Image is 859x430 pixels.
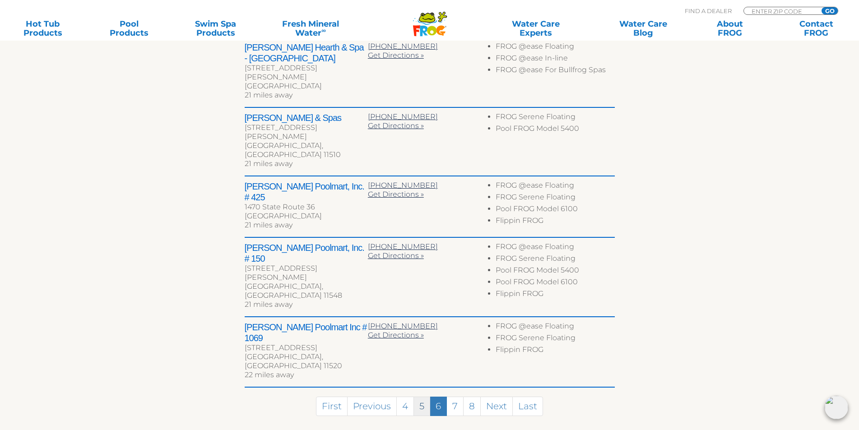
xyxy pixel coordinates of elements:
[696,19,763,37] a: AboutFROG
[245,370,294,379] span: 22 miles away
[496,216,614,228] li: Flippin FROG
[496,333,614,345] li: FROG Serene Floating
[396,397,414,416] a: 4
[245,203,368,212] div: 1470 State Route 36
[496,289,614,301] li: Flippin FROG
[413,397,430,416] a: 5
[496,112,614,124] li: FROG Serene Floating
[496,124,614,136] li: Pool FROG Model 5400
[9,19,76,37] a: Hot TubProducts
[368,181,438,190] a: [PHONE_NUMBER]
[368,112,438,121] a: [PHONE_NUMBER]
[245,91,293,99] span: 21 miles away
[316,397,348,416] a: First
[463,397,481,416] a: 8
[496,204,614,216] li: Pool FROG Model 6100
[430,397,447,416] a: 6
[481,19,590,37] a: Water CareExperts
[245,42,368,64] h2: [PERSON_NAME] Hearth & Spa - [GEOGRAPHIC_DATA]
[368,322,438,330] a: [PHONE_NUMBER]
[480,397,513,416] a: Next
[446,397,464,416] a: 7
[496,277,614,289] li: Pool FROG Model 6100
[368,242,438,251] a: [PHONE_NUMBER]
[245,159,293,168] span: 21 miles away
[751,7,812,15] input: Zip Code Form
[245,181,368,203] h2: [PERSON_NAME] Poolmart, Inc. # 425
[245,212,368,221] div: [GEOGRAPHIC_DATA]
[496,322,614,333] li: FROG @ease Floating
[496,193,614,204] li: FROG Serene Floating
[496,65,614,77] li: FROG @ease For Bullfrog Spas
[245,343,368,352] div: [STREET_ADDRESS]
[245,221,293,229] span: 21 miles away
[245,282,368,300] div: [GEOGRAPHIC_DATA], [GEOGRAPHIC_DATA] 11548
[182,19,249,37] a: Swim SpaProducts
[368,251,424,260] a: Get Directions »
[368,331,424,339] a: Get Directions »
[496,42,614,54] li: FROG @ease Floating
[245,64,368,82] div: [STREET_ADDRESS][PERSON_NAME]
[496,54,614,65] li: FROG @ease In-line
[245,123,368,141] div: [STREET_ADDRESS][PERSON_NAME]
[822,7,838,14] input: GO
[321,27,326,34] sup: ∞
[245,264,368,282] div: [STREET_ADDRESS][PERSON_NAME]
[512,397,543,416] a: Last
[245,322,368,343] h2: [PERSON_NAME] Poolmart Inc # 1069
[245,112,368,123] h2: [PERSON_NAME] & Spas
[96,19,163,37] a: PoolProducts
[496,266,614,277] li: Pool FROG Model 5400
[610,19,677,37] a: Water CareBlog
[245,141,368,159] div: [GEOGRAPHIC_DATA], [GEOGRAPHIC_DATA] 11510
[825,396,848,419] img: openIcon
[496,254,614,266] li: FROG Serene Floating
[368,42,438,51] a: [PHONE_NUMBER]
[245,300,293,309] span: 21 miles away
[783,19,850,37] a: ContactFROG
[685,7,732,15] p: Find A Dealer
[347,397,397,416] a: Previous
[368,121,424,130] a: Get Directions »
[496,242,614,254] li: FROG @ease Floating
[245,242,368,264] h2: [PERSON_NAME] Poolmart, Inc. # 150
[245,82,368,91] div: [GEOGRAPHIC_DATA]
[368,51,424,60] a: Get Directions »
[496,345,614,357] li: Flippin FROG
[269,19,353,37] a: Fresh MineralWater∞
[368,190,424,199] a: Get Directions »
[496,181,614,193] li: FROG @ease Floating
[245,352,368,370] div: [GEOGRAPHIC_DATA], [GEOGRAPHIC_DATA] 11520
